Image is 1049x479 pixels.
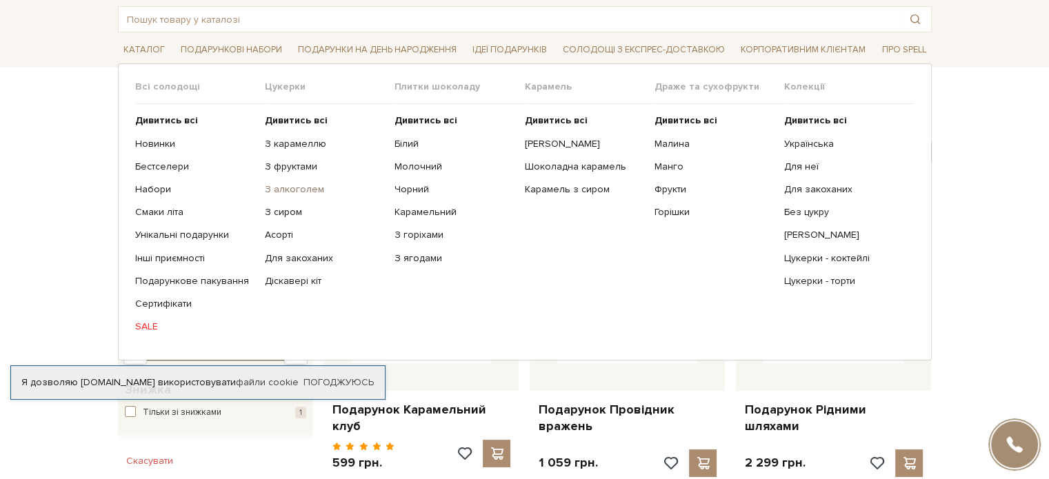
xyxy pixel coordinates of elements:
a: Дивитись всі [265,114,384,127]
a: Українська [784,138,903,150]
a: Малина [655,138,774,150]
a: Фрукти [655,183,774,196]
p: 599 грн. [332,455,395,471]
span: Каталог [118,39,170,61]
a: Сертифікати [135,298,254,310]
span: Про Spell [876,39,931,61]
span: Карамель [524,81,654,93]
a: Цукерки - торти [784,275,903,287]
div: Max [284,345,308,365]
a: Без цукру [784,206,903,218]
a: Чорний [394,183,514,196]
p: 2 299 грн. [744,455,805,471]
a: Дивитись всі [524,114,643,127]
b: Дивитись всі [655,114,717,126]
a: Подарунок Рідними шляхами [744,402,923,434]
a: Набори [135,183,254,196]
a: Погоджуюсь [303,376,374,389]
a: Карамельний [394,206,514,218]
a: З ягодами [394,252,514,265]
span: Всі солодощі [135,81,265,93]
a: З фруктами [265,161,384,173]
span: Плитки шоколаду [394,81,524,93]
span: Драже та сухофрукти [655,81,784,93]
a: Новинки [135,138,254,150]
a: Унікальні подарунки [135,229,254,241]
a: З горіхами [394,229,514,241]
span: Ідеї подарунків [467,39,552,61]
a: файли cookie [236,376,299,388]
a: Корпоративним клієнтам [735,38,871,61]
div: Min [123,345,147,365]
button: Скасувати [118,450,181,472]
span: Подарункові набори [175,39,288,61]
a: Дивитись всі [784,114,903,127]
a: Білий [394,138,514,150]
a: Манго [655,161,774,173]
a: Горішки [655,206,774,218]
span: 1 [295,407,306,418]
input: Пошук товару у каталозі [119,7,899,32]
a: Бестселери [135,161,254,173]
a: Шоколадна карамель [524,161,643,173]
a: З карамеллю [265,138,384,150]
p: 1 059 грн. [538,455,597,471]
a: [PERSON_NAME] [524,138,643,150]
b: Дивитись всі [135,114,198,126]
button: Тільки зі знижками 1 [125,406,306,420]
a: Дивитись всі [655,114,774,127]
a: Смаки літа [135,206,254,218]
a: Карамель з сиром [524,183,643,196]
span: Цукерки [265,81,394,93]
a: З сиром [265,206,384,218]
a: Для закоханих [784,183,903,196]
span: Для кого [125,440,180,458]
a: Подарунок Провідник вражень [538,402,717,434]
b: Дивитись всі [394,114,457,126]
a: Молочний [394,161,514,173]
a: [PERSON_NAME] [784,229,903,241]
b: Дивитись всі [265,114,328,126]
div: Каталог [118,63,932,360]
a: З алкоголем [265,183,384,196]
div: Я дозволяю [DOMAIN_NAME] використовувати [11,376,385,389]
a: Для закоханих [265,252,384,265]
a: Подарунок Карамельний клуб [332,402,511,434]
a: Дивитись всі [394,114,514,127]
a: Діскавері кіт [265,275,384,287]
button: Пошук товару у каталозі [899,7,931,32]
a: Інші приємності [135,252,254,265]
span: Колекції [784,81,914,93]
a: SALE [135,320,254,333]
span: Подарунки на День народження [292,39,462,61]
a: Солодощі з експрес-доставкою [557,38,730,61]
b: Дивитись всі [784,114,847,126]
a: Подарункове пакування [135,275,254,287]
a: Асорті [265,229,384,241]
a: Дивитись всі [135,114,254,127]
span: Тільки зі знижками [143,406,221,420]
a: Цукерки - коктейлі [784,252,903,265]
a: Для неї [784,161,903,173]
b: Дивитись всі [524,114,587,126]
